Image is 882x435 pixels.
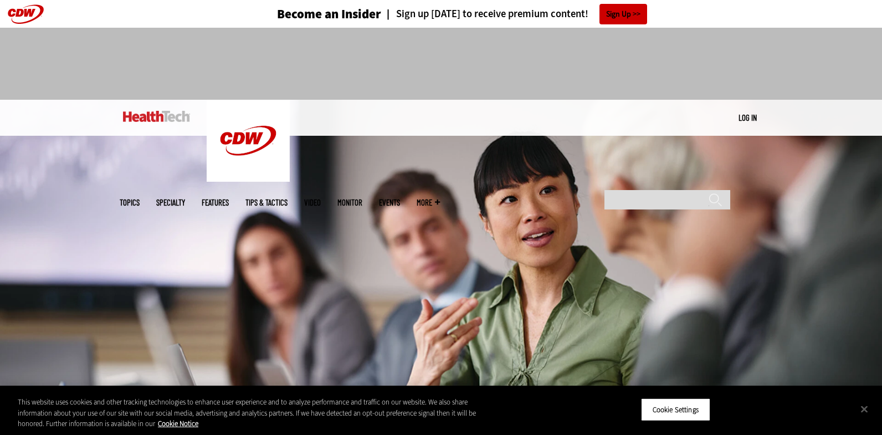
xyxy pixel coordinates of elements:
[277,8,381,21] h3: Become an Insider
[245,198,288,207] a: Tips & Tactics
[202,198,229,207] a: Features
[381,9,588,19] a: Sign up [DATE] to receive premium content!
[156,198,185,207] span: Specialty
[739,112,757,124] div: User menu
[739,112,757,122] a: Log in
[641,398,710,421] button: Cookie Settings
[207,173,290,185] a: CDW
[852,397,876,421] button: Close
[599,4,647,24] a: Sign Up
[304,198,321,207] a: Video
[207,100,290,182] img: Home
[123,111,190,122] img: Home
[337,198,362,207] a: MonITor
[235,8,381,21] a: Become an Insider
[417,198,440,207] span: More
[379,198,400,207] a: Events
[158,419,198,428] a: More information about your privacy
[120,198,140,207] span: Topics
[18,397,485,429] div: This website uses cookies and other tracking technologies to enhance user experience and to analy...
